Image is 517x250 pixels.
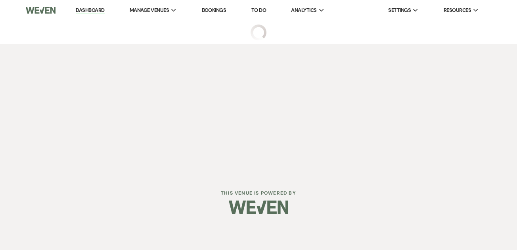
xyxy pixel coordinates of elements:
span: Settings [388,6,411,14]
a: Bookings [202,7,226,13]
img: loading spinner [251,25,266,40]
span: Analytics [291,6,316,14]
a: Dashboard [76,7,104,14]
img: Weven Logo [26,2,55,19]
span: Manage Venues [130,6,169,14]
span: Resources [444,6,471,14]
img: Weven Logo [229,193,288,221]
a: To Do [251,7,266,13]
